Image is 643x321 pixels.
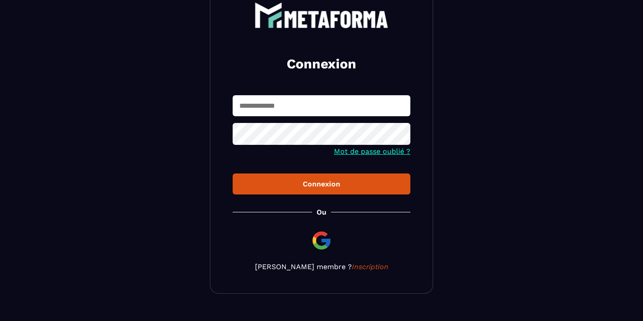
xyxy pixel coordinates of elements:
p: [PERSON_NAME] membre ? [233,262,410,271]
p: Ou [317,208,326,216]
a: Mot de passe oublié ? [334,147,410,156]
a: Inscription [352,262,388,271]
button: Connexion [233,173,410,194]
div: Connexion [240,180,403,188]
a: logo [233,2,410,28]
h2: Connexion [243,55,400,73]
img: google [311,230,332,251]
img: logo [255,2,388,28]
